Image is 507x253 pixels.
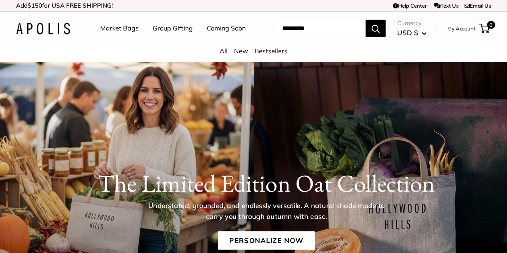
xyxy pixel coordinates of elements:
button: Search [366,20,386,37]
a: Bestsellers [255,47,287,55]
a: Help Center [393,2,427,9]
a: Personalize Now [218,231,315,250]
a: Email Us [465,2,491,9]
a: My Account [447,24,476,33]
a: All [220,47,228,55]
a: Market Bags [100,22,139,34]
input: Search... [276,20,366,37]
p: Understated, grounded, and endlessly versatile. A natural shade made to carry you through autumn ... [142,200,390,222]
a: New [234,47,248,55]
button: USD $ [397,26,426,39]
span: Currency [397,18,426,29]
a: Coming Soon [207,22,246,34]
span: $150 [28,2,42,9]
a: Group Gifting [153,22,193,34]
span: USD $ [397,28,418,37]
a: Text Us [434,2,459,9]
img: Apolis [16,23,70,34]
a: 0 [479,24,489,33]
span: 0 [487,21,495,29]
h1: The Limited Edition Oat Collection [40,169,492,198]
